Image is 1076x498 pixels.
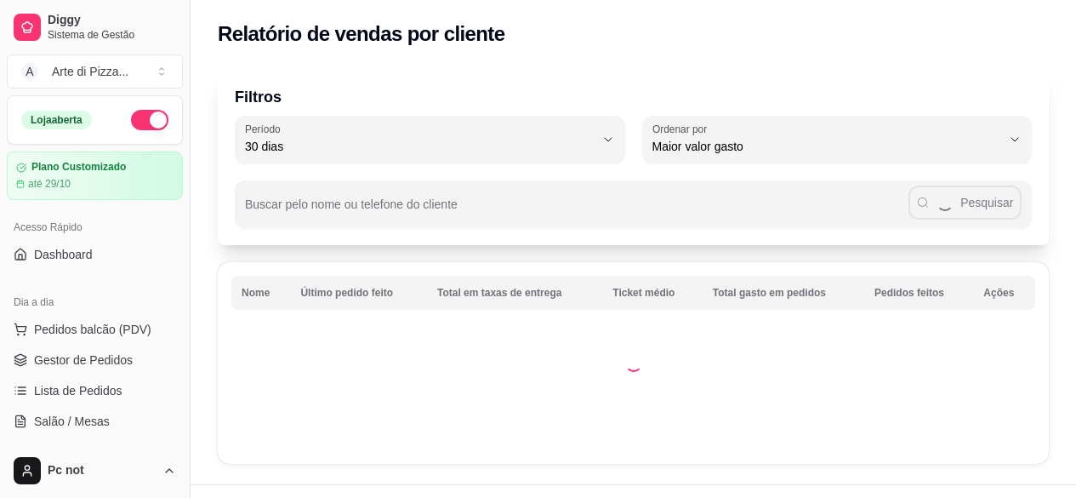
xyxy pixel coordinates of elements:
div: Dia a dia [7,289,183,316]
h2: Relatório de vendas por cliente [218,20,505,48]
button: Pc not [7,450,183,491]
a: DiggySistema de Gestão [7,7,183,48]
article: até 29/10 [28,177,71,191]
p: Filtros [235,85,1032,109]
button: Alterar Status [131,110,168,130]
label: Ordenar por [652,122,713,136]
label: Período [245,122,286,136]
input: Buscar pelo nome ou telefone do cliente [245,203,908,220]
article: Plano Customizado [31,161,126,174]
span: Pedidos balcão (PDV) [34,321,151,338]
button: Ordenar porMaior valor gasto [642,116,1033,163]
div: Acesso Rápido [7,214,183,241]
a: Dashboard [7,241,183,268]
span: Gestor de Pedidos [34,352,133,369]
div: Loja aberta [21,111,92,129]
span: Dashboard [34,246,93,263]
button: Período30 dias [235,116,625,163]
span: Lista de Pedidos [34,382,122,399]
span: Pc not [48,463,156,478]
a: Diggy Botnovo [7,438,183,466]
span: A [21,63,38,80]
span: Salão / Mesas [34,413,110,430]
span: Sistema de Gestão [48,28,176,42]
a: Gestor de Pedidos [7,346,183,374]
a: Plano Customizadoaté 29/10 [7,152,183,200]
a: Salão / Mesas [7,408,183,435]
span: Maior valor gasto [652,138,1002,155]
a: Lista de Pedidos [7,377,183,404]
span: 30 dias [245,138,595,155]
span: Diggy [48,13,176,28]
div: Arte di Pizza ... [52,63,128,80]
button: Select a team [7,54,183,89]
div: Loading [625,355,642,372]
button: Pedidos balcão (PDV) [7,316,183,343]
